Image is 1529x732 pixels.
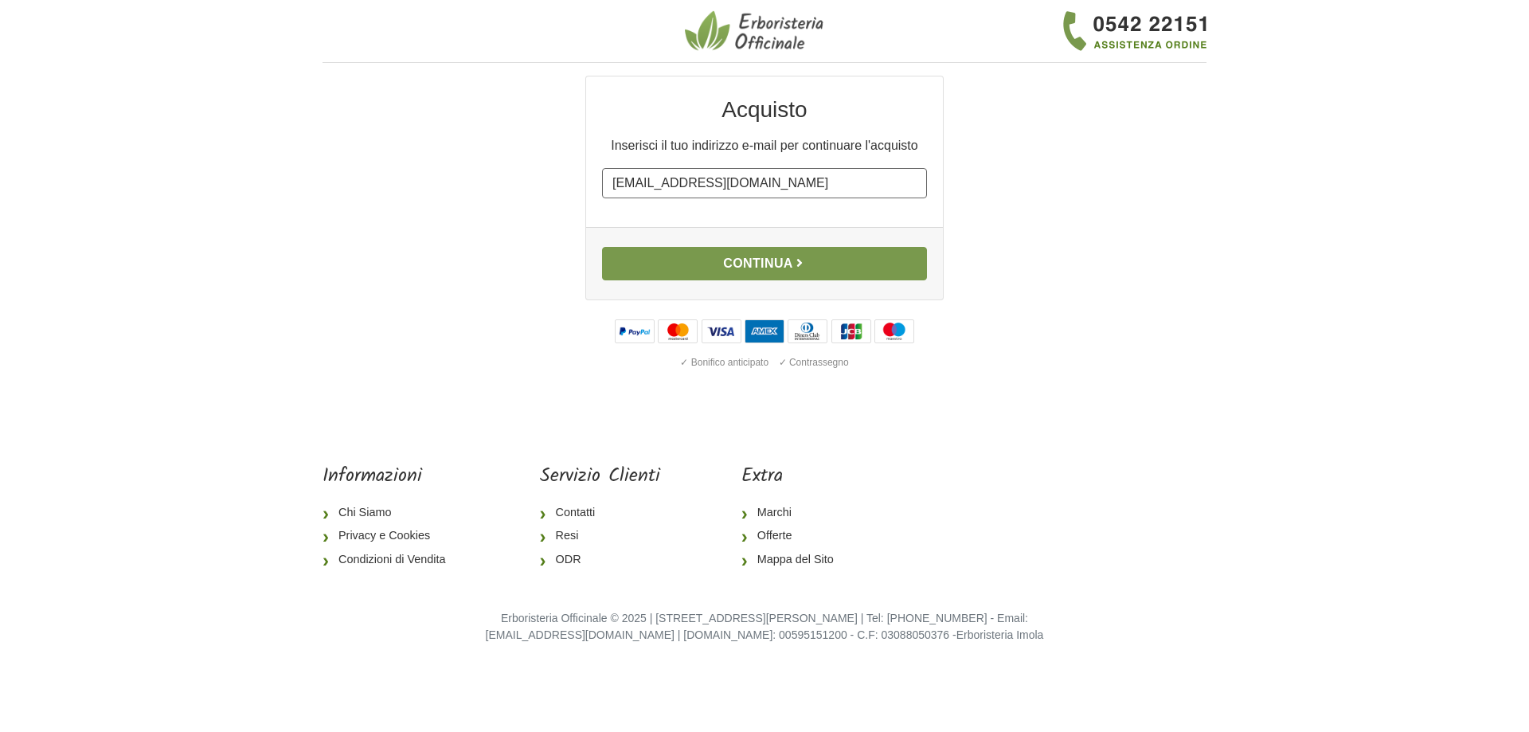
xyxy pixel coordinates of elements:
[741,524,847,548] a: Offerte
[323,548,458,572] a: Condizioni di Vendita
[741,501,847,525] a: Marchi
[602,168,927,198] input: Il tuo indirizzo e-mail
[602,136,927,155] p: Inserisci il tuo indirizzo e-mail per continuare l'acquisto
[602,247,927,280] button: Continua
[323,465,458,488] h5: Informazioni
[685,10,828,53] img: Erboristeria Officinale
[776,352,852,373] div: ✓ Contrassegno
[540,501,660,525] a: Contatti
[741,548,847,572] a: Mappa del Sito
[323,524,458,548] a: Privacy e Cookies
[928,465,1206,521] iframe: fb:page Facebook Social Plugin
[323,501,458,525] a: Chi Siamo
[540,548,660,572] a: ODR
[540,524,660,548] a: Resi
[677,352,772,373] div: ✓ Bonifico anticipato
[956,628,1044,641] a: Erboristeria Imola
[602,96,927,123] h2: Acquisto
[486,612,1044,642] small: Erboristeria Officinale © 2025 | [STREET_ADDRESS][PERSON_NAME] | Tel: [PHONE_NUMBER] - Email: [EM...
[540,465,660,488] h5: Servizio Clienti
[741,465,847,488] h5: Extra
